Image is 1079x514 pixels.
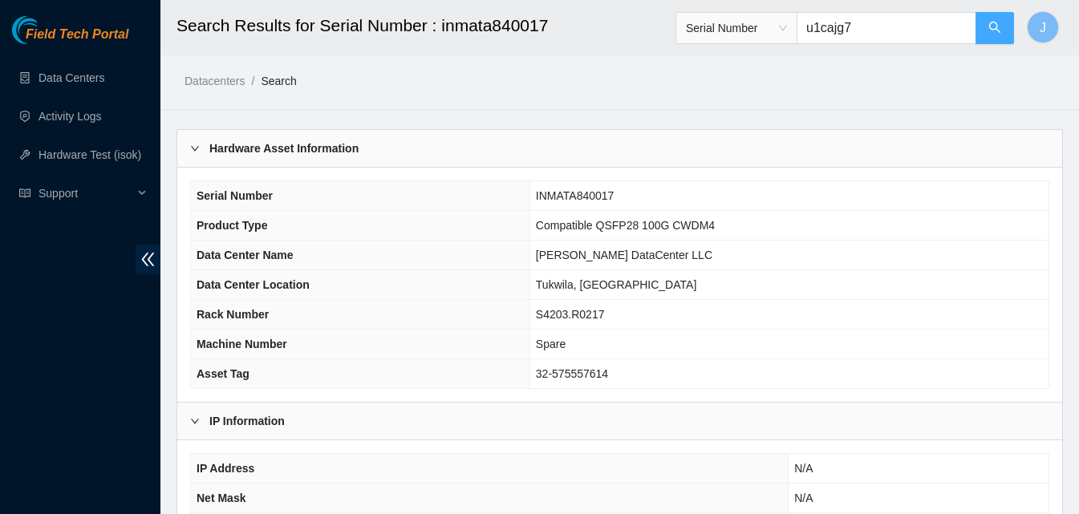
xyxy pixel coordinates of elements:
span: Serial Number [197,189,273,202]
span: IP Address [197,462,254,475]
span: Rack Number [197,308,269,321]
span: [PERSON_NAME] DataCenter LLC [536,249,712,261]
span: INMATA840017 [536,189,615,202]
a: Search [261,75,296,87]
span: Tukwila, [GEOGRAPHIC_DATA] [536,278,696,291]
span: right [190,144,200,153]
span: Product Type [197,219,267,232]
b: IP Information [209,412,285,430]
span: Data Center Location [197,278,310,291]
div: Hardware Asset Information [177,130,1062,167]
span: J [1040,18,1046,38]
div: IP Information [177,403,1062,439]
a: Activity Logs [39,110,102,123]
button: search [976,12,1014,44]
span: Asset Tag [197,367,249,380]
input: Enter text here... [797,12,976,44]
span: N/A [794,462,813,475]
a: Hardware Test (isok) [39,148,141,161]
span: Serial Number [686,16,787,40]
span: Data Center Name [197,249,294,261]
span: / [251,75,254,87]
span: double-left [136,245,160,274]
b: Hardware Asset Information [209,140,359,157]
span: S4203.R0217 [536,308,605,321]
span: Compatible QSFP28 100G CWDM4 [536,219,715,232]
span: read [19,188,30,199]
span: right [190,416,200,426]
a: Akamai TechnologiesField Tech Portal [12,29,128,50]
span: Field Tech Portal [26,27,128,42]
span: Machine Number [197,338,287,350]
span: 32-575557614 [536,367,608,380]
a: Datacenters [185,75,245,87]
span: search [988,21,1001,36]
button: J [1027,11,1059,43]
span: N/A [794,492,813,504]
span: Net Mask [197,492,245,504]
span: Spare [536,338,566,350]
span: Support [39,177,133,209]
a: Data Centers [39,71,104,84]
img: Akamai Technologies [12,16,81,44]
